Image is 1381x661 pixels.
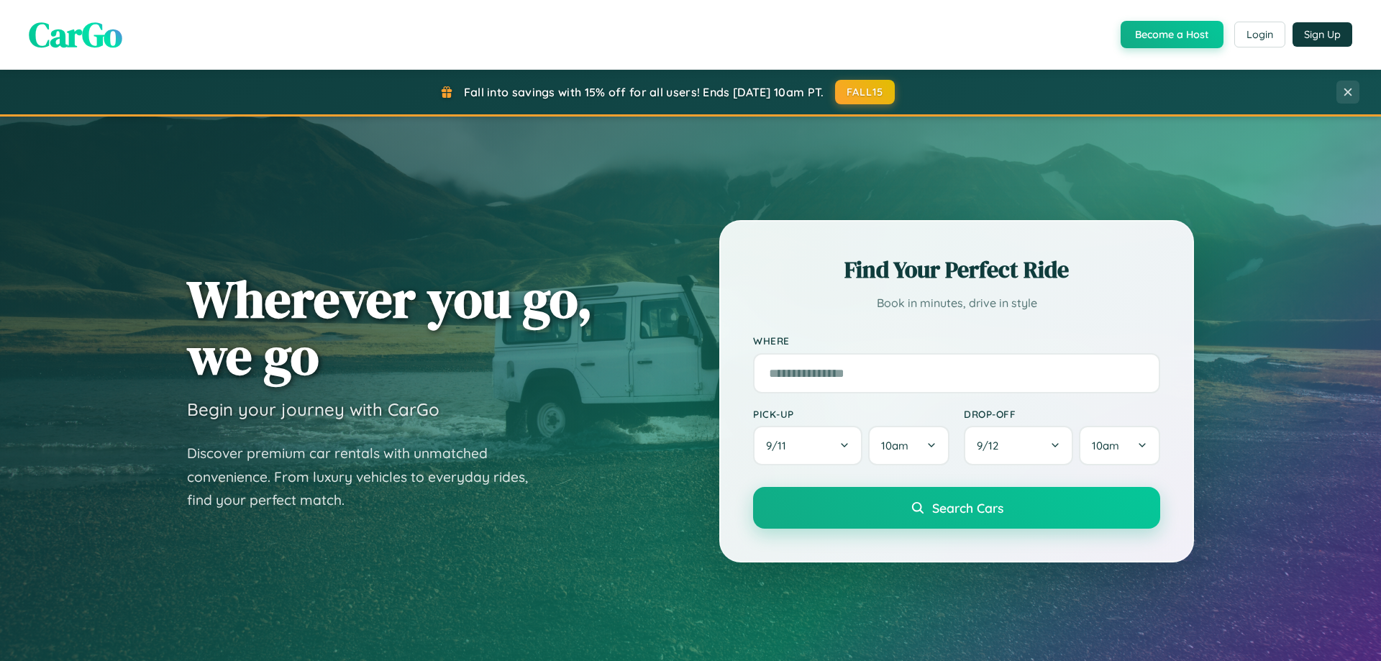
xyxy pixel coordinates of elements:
[766,439,793,452] span: 9 / 11
[187,442,547,512] p: Discover premium car rentals with unmatched convenience. From luxury vehicles to everyday rides, ...
[1121,21,1223,48] button: Become a Host
[1293,22,1352,47] button: Sign Up
[464,85,824,99] span: Fall into savings with 15% off for all users! Ends [DATE] 10am PT.
[753,487,1160,529] button: Search Cars
[964,426,1073,465] button: 9/12
[187,270,593,384] h1: Wherever you go, we go
[753,408,949,420] label: Pick-up
[881,439,908,452] span: 10am
[29,11,122,58] span: CarGo
[753,293,1160,314] p: Book in minutes, drive in style
[964,408,1160,420] label: Drop-off
[187,398,439,420] h3: Begin your journey with CarGo
[1092,439,1119,452] span: 10am
[868,426,949,465] button: 10am
[835,80,895,104] button: FALL15
[1234,22,1285,47] button: Login
[932,500,1003,516] span: Search Cars
[753,426,862,465] button: 9/11
[1079,426,1160,465] button: 10am
[753,335,1160,347] label: Where
[977,439,1006,452] span: 9 / 12
[753,254,1160,286] h2: Find Your Perfect Ride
